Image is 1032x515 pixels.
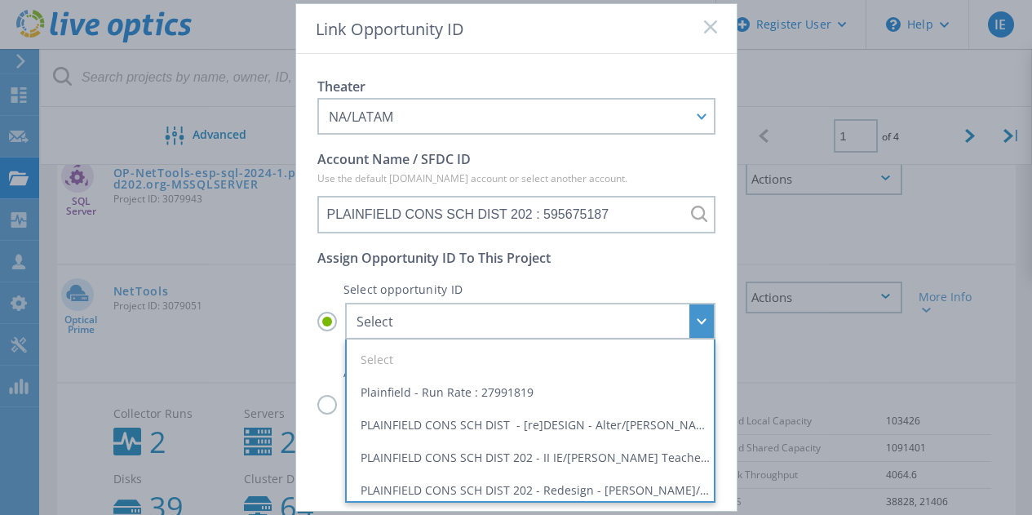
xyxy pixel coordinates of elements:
li: Select [351,344,710,376]
p: Use the default [DOMAIN_NAME] account or select another account. [317,171,715,187]
div: Select [357,313,686,331]
p: Activity not tied to opportunity [317,366,715,380]
li: PLAINFIELD CONS SCH DIST - [re]DESIGN - Alter/O'Neill | Noah Sorrento | Plainfield School Distric... [351,409,710,442]
li: PLAINFIELD CONS SCH DIST 202 - Redesign - Estrada/Gardner | Noah Sorrento | PSD202 | PPBS Expansi... [351,474,710,507]
p: Theater [317,75,715,98]
p: Account Name / SFDC ID [317,148,715,171]
li: PLAINFIELD CONS SCH DIST 202 - II IE/JP II Teacher/Student Summer refresh : 29970490 [351,442,710,474]
p: Assign Opportunity ID To This Project [317,246,715,269]
li: Plainfield - Run Rate : 27991819 [351,376,710,409]
p: Select opportunity ID [317,282,715,296]
span: Link Opportunity ID [316,18,464,40]
input: PLAINFIELD CONS SCH DIST 202 : 595675187 [317,196,715,233]
div: NA/LATAM [329,108,686,126]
